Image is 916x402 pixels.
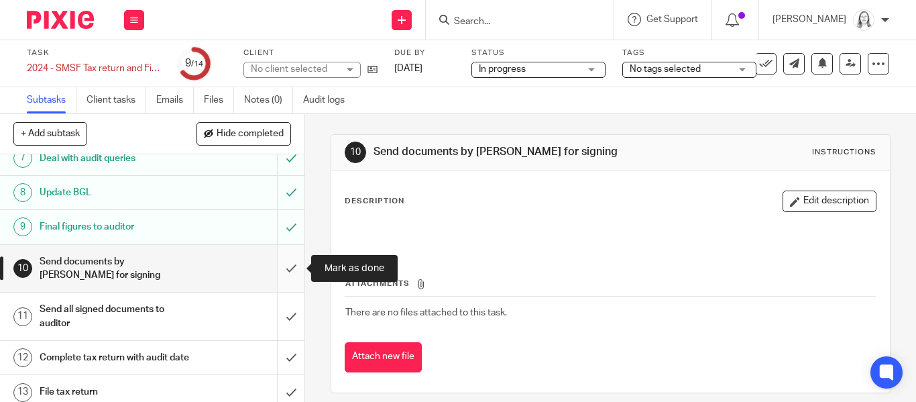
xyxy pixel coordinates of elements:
label: Client [243,48,378,58]
div: 9 [185,56,203,71]
span: Hide completed [217,129,284,140]
a: Notes (0) [244,87,293,113]
label: Due by [394,48,455,58]
input: Search [453,16,573,28]
p: Description [345,196,404,207]
h1: File tax return [40,382,189,402]
h1: Send documents by [PERSON_NAME] for signing [40,252,189,286]
button: Edit description [783,191,876,212]
button: + Add subtask [13,122,87,145]
h1: Final figures to auditor [40,217,189,237]
small: /14 [191,60,203,68]
h1: Deal with audit queries [40,148,189,168]
div: No client selected [251,62,338,76]
div: 12 [13,348,32,367]
img: Eleanor%20Shakeshaft.jpg [853,9,874,31]
a: Audit logs [303,87,355,113]
h1: Send all signed documents to auditor [40,299,189,334]
div: 10 [13,259,32,278]
a: Subtasks [27,87,76,113]
button: Hide completed [196,122,291,145]
label: Status [471,48,606,58]
div: 13 [13,383,32,402]
a: Files [204,87,234,113]
h1: Complete tax return with audit date [40,348,189,368]
h1: Send documents by [PERSON_NAME] for signing [374,145,639,159]
span: No tags selected [630,64,701,74]
h1: Update BGL [40,183,189,203]
div: 7 [13,149,32,168]
div: 10 [345,142,366,163]
p: [PERSON_NAME] [772,13,846,26]
div: 9 [13,217,32,236]
a: Emails [156,87,194,113]
div: 8 [13,183,32,202]
label: Task [27,48,161,58]
div: 11 [13,307,32,326]
span: There are no files attached to this task. [345,308,507,317]
img: Pixie [27,11,94,29]
span: In progress [479,64,526,74]
label: Tags [622,48,756,58]
div: Instructions [812,147,876,158]
span: [DATE] [394,64,422,73]
span: Get Support [646,15,698,24]
span: Attachments [345,280,410,287]
a: Client tasks [87,87,146,113]
div: 2024 - SMSF Tax return and Financials [27,62,161,75]
button: Attach new file [345,342,422,372]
